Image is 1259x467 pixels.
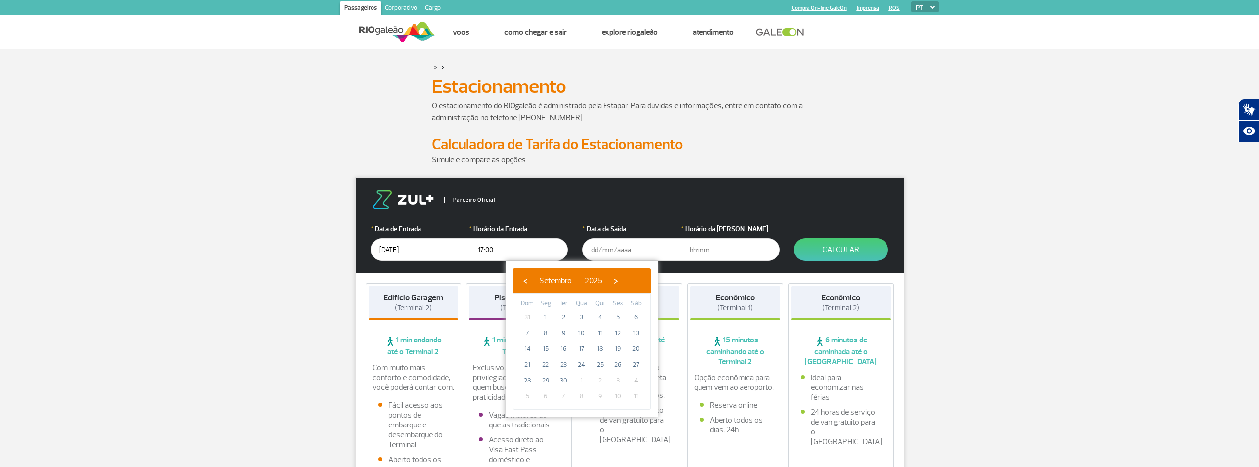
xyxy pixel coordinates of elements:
[500,303,537,313] span: (Terminal 2)
[518,273,533,288] button: ‹
[1238,99,1259,121] button: Abrir tradutor de língua de sinais.
[519,373,535,388] span: 28
[610,325,626,341] span: 12
[506,261,658,417] bs-datepicker-container: calendar
[538,357,554,373] span: 22
[434,61,437,73] a: >
[378,400,449,450] li: Fácil acesso aos pontos de embarque e desembarque do Terminal
[590,405,670,445] li: 24 horas de serviço de van gratuito para o [GEOGRAPHIC_DATA]
[479,410,559,430] li: Vagas maiores do que as tradicionais.
[538,309,554,325] span: 1
[610,357,626,373] span: 26
[608,273,623,288] button: ›
[794,238,888,261] button: Calcular
[519,357,535,373] span: 21
[473,363,565,402] p: Exclusivo, com localização privilegiada e ideal para quem busca conforto e praticidade.
[432,135,828,154] h2: Calculadora de Tarifa do Estacionamento
[539,276,572,286] span: Setembro
[383,293,443,303] strong: Edifício Garagem
[469,335,569,357] span: 1 min andando até o Terminal 2
[432,154,828,166] p: Simule e compare as opções.
[792,5,847,11] a: Compra On-line GaleOn
[610,373,626,388] span: 3
[538,341,554,357] span: 15
[627,298,645,309] th: weekday
[610,309,626,325] span: 5
[371,224,469,234] label: Data de Entrada
[432,78,828,95] h1: Estacionamento
[519,325,535,341] span: 7
[578,273,608,288] button: 2025
[592,373,608,388] span: 2
[340,1,381,17] a: Passageiros
[700,415,770,435] li: Aberto todos os dias, 24h.
[610,388,626,404] span: 10
[369,335,459,357] span: 1 min andando até o Terminal 2
[690,335,780,367] span: 15 minutos caminhando até o Terminal 2
[716,293,755,303] strong: Econômico
[555,298,573,309] th: weekday
[381,1,421,17] a: Corporativo
[681,224,780,234] label: Horário da [PERSON_NAME]
[693,27,734,37] a: Atendimento
[574,357,590,373] span: 24
[556,373,571,388] span: 30
[821,293,860,303] strong: Econômico
[591,298,609,309] th: weekday
[556,357,571,373] span: 23
[628,325,644,341] span: 13
[1238,99,1259,142] div: Plugin de acessibilidade da Hand Talk.
[533,273,578,288] button: Setembro
[592,388,608,404] span: 9
[602,27,658,37] a: Explore RIOgaleão
[395,303,432,313] span: (Terminal 2)
[574,309,590,325] span: 3
[556,388,571,404] span: 7
[371,190,436,209] img: logo-zul.png
[538,325,554,341] span: 8
[504,27,567,37] a: Como chegar e sair
[373,363,455,392] p: Com muito mais conforto e comodidade, você poderá contar com:
[1238,121,1259,142] button: Abrir recursos assistivos.
[717,303,753,313] span: (Terminal 1)
[700,400,770,410] li: Reserva online
[592,309,608,325] span: 4
[441,61,445,73] a: >
[494,293,543,303] strong: Piso Premium
[453,27,469,37] a: Voos
[791,335,891,367] span: 6 minutos de caminhada até o [GEOGRAPHIC_DATA]
[556,309,571,325] span: 2
[822,303,859,313] span: (Terminal 2)
[681,238,780,261] input: hh:mm
[556,325,571,341] span: 9
[628,357,644,373] span: 27
[582,238,681,261] input: dd/mm/aaaa
[519,388,535,404] span: 5
[582,224,681,234] label: Data da Saída
[519,341,535,357] span: 14
[628,388,644,404] span: 11
[857,5,879,11] a: Imprensa
[469,224,568,234] label: Horário da Entrada
[469,238,568,261] input: hh:mm
[574,388,590,404] span: 8
[592,341,608,357] span: 18
[628,309,644,325] span: 6
[538,373,554,388] span: 29
[371,238,469,261] input: dd/mm/aaaa
[421,1,445,17] a: Cargo
[574,325,590,341] span: 10
[801,373,881,402] li: Ideal para economizar nas férias
[556,341,571,357] span: 16
[444,197,495,203] span: Parceiro Oficial
[519,309,535,325] span: 31
[518,274,623,284] bs-datepicker-navigation-view: ​ ​ ​
[432,100,828,124] p: O estacionamento do RIOgaleão é administrado pela Estapar. Para dúvidas e informações, entre em c...
[609,298,627,309] th: weekday
[573,298,591,309] th: weekday
[694,373,776,392] p: Opção econômica para quem vem ao aeroporto.
[628,373,644,388] span: 4
[801,407,881,447] li: 24 horas de serviço de van gratuito para o [GEOGRAPHIC_DATA]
